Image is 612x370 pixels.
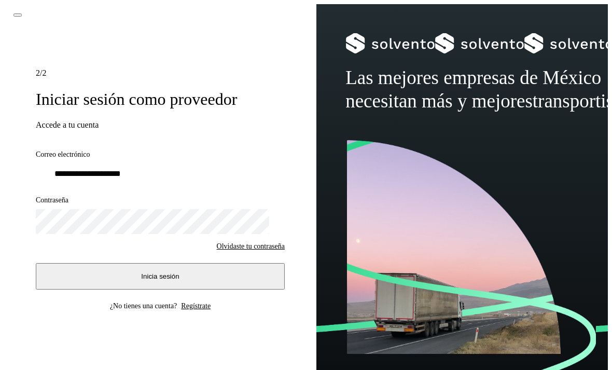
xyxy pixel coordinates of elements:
[36,150,285,159] label: Correo electrónico
[36,263,285,290] button: Inicia sesión
[141,272,179,280] span: Inicia sesión
[36,196,285,205] label: Contraseña
[36,68,40,77] span: 2
[181,302,211,310] a: Regístrate
[36,120,285,130] h3: Accede a tu cuenta
[217,242,285,251] a: Olvidaste tu contraseña
[36,89,285,109] h1: Iniciar sesión como proveedor
[36,68,285,78] div: /2
[110,302,177,310] p: ¿No tienes una cuenta?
